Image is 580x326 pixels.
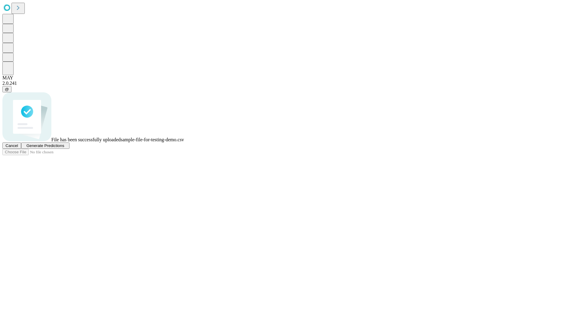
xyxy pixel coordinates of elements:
span: sample-file-for-testing-demo.csv [121,137,184,142]
span: File has been successfully uploaded [51,137,121,142]
button: @ [2,86,11,92]
span: Cancel [5,143,18,148]
div: MAY [2,75,578,81]
div: 2.0.241 [2,81,578,86]
span: @ [5,87,9,91]
span: Generate Predictions [26,143,64,148]
button: Generate Predictions [21,142,69,149]
button: Cancel [2,142,21,149]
